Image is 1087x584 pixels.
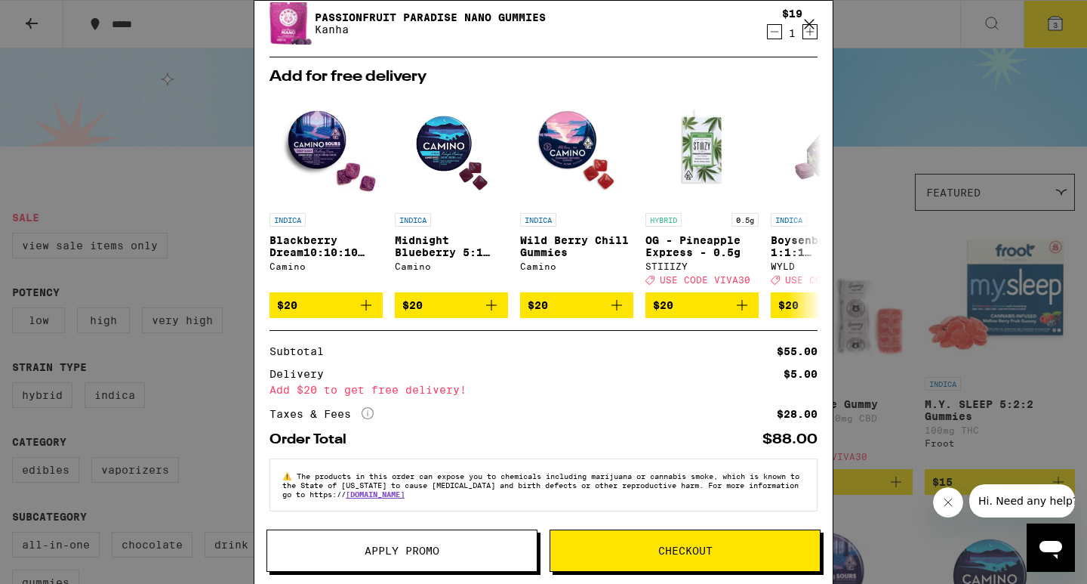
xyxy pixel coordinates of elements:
p: Boysenberry 1:1:1 THC:CBD:CBN Gummies [771,234,884,258]
p: Wild Berry Chill Gummies [520,234,633,258]
span: Hi. Need any help? [9,11,109,23]
button: Checkout [550,530,821,572]
div: $88.00 [762,433,818,446]
div: WYLD [771,261,884,271]
a: Open page for Boysenberry 1:1:1 THC:CBD:CBN Gummies from WYLD [771,92,884,292]
div: 1 [782,27,802,39]
p: HYBRID [645,213,682,227]
div: Delivery [269,369,334,379]
button: Add to bag [645,292,759,318]
div: $19 [782,8,802,20]
img: Camino - Blackberry Dream10:10:10 Deep Sleep Gummies [269,92,383,205]
span: $20 [528,299,548,311]
span: $20 [778,299,799,311]
p: INDICA [771,213,807,227]
div: $55.00 [777,346,818,357]
button: Add to bag [395,292,508,318]
span: Checkout [658,545,713,556]
p: 0.5g [731,213,759,227]
img: STIIIZY - OG - Pineapple Express - 0.5g [645,92,759,205]
div: $5.00 [784,369,818,379]
p: Kanha [315,23,546,36]
button: Decrement [767,24,782,39]
span: USE CODE VIVA30 [785,275,876,285]
span: $20 [277,299,297,311]
span: $20 [402,299,423,311]
span: USE CODE VIVA30 [660,275,750,285]
iframe: Close message [933,487,963,518]
p: OG - Pineapple Express - 0.5g [645,234,759,258]
button: Add to bag [771,292,884,318]
a: Open page for Wild Berry Chill Gummies from Camino [520,92,633,292]
img: WYLD - Boysenberry 1:1:1 THC:CBD:CBN Gummies [787,92,867,205]
a: Open page for OG - Pineapple Express - 0.5g from STIIIZY [645,92,759,292]
div: Order Total [269,433,357,446]
button: Add to bag [269,292,383,318]
div: Subtotal [269,346,334,357]
button: Apply Promo [266,530,537,572]
div: Camino [520,261,633,271]
img: Camino - Midnight Blueberry 5:1 Sleep Gummies [395,92,508,205]
img: Passionfruit Paradise Nano Gummies [269,1,312,46]
p: Midnight Blueberry 5:1 Sleep Gummies [395,234,508,258]
p: INDICA [395,213,431,227]
h2: Add for free delivery [269,70,818,85]
iframe: Message from company [969,484,1075,518]
img: Camino - Wild Berry Chill Gummies [520,92,633,205]
div: Add $20 to get free delivery! [269,385,818,395]
p: Blackberry Dream10:10:10 Deep Sleep Gummies [269,234,383,258]
span: $20 [653,299,673,311]
a: Open page for Blackberry Dream10:10:10 Deep Sleep Gummies from Camino [269,92,383,292]
div: $28.00 [777,409,818,419]
span: ⚠️ [282,471,297,480]
span: Apply Promo [365,545,439,556]
span: The products in this order can expose you to chemicals including marijuana or cannabis smoke, whi... [282,471,799,499]
a: Passionfruit Paradise Nano Gummies [315,11,546,23]
div: STIIIZY [645,261,759,271]
a: [DOMAIN_NAME] [346,490,405,499]
button: Add to bag [520,292,633,318]
iframe: Button to launch messaging window [1027,524,1075,572]
a: Open page for Midnight Blueberry 5:1 Sleep Gummies from Camino [395,92,508,292]
p: INDICA [520,213,556,227]
div: Camino [269,261,383,271]
div: Taxes & Fees [269,407,374,421]
div: Camino [395,261,508,271]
